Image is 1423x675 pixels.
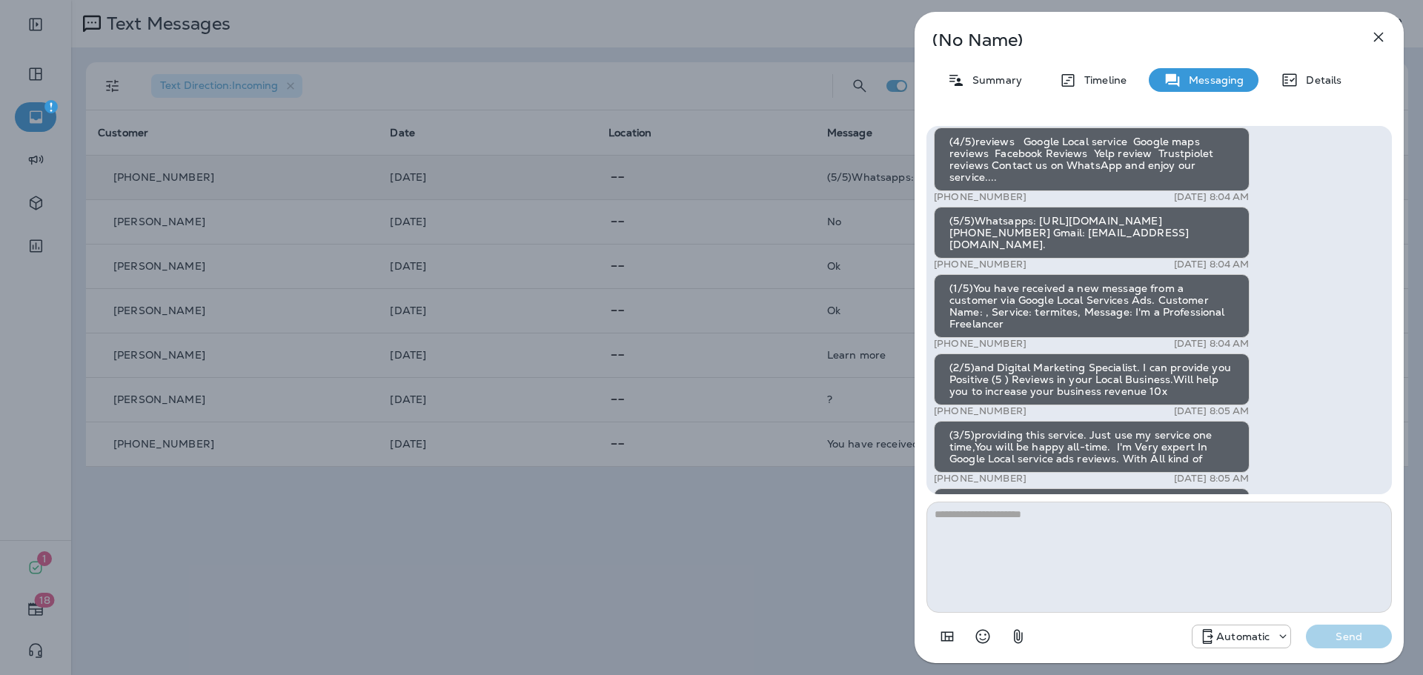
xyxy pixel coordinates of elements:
p: [DATE] 8:04 AM [1174,259,1250,270]
p: Summary [965,74,1022,86]
div: (4/5)reviews Google Local service Google maps reviews Facebook Reviews Yelp review Trustpiolet re... [934,488,1250,552]
p: [PHONE_NUMBER] [934,191,1026,203]
p: [PHONE_NUMBER] [934,259,1026,270]
p: (No Name) [932,34,1337,46]
p: [PHONE_NUMBER] [934,473,1026,485]
p: [DATE] 8:04 AM [1174,338,1250,350]
button: Add in a premade template [932,622,962,651]
div: (2/5)and Digital Marketing Specialist. I can provide you Positive (5 ) Reviews in your Local Busi... [934,353,1250,405]
p: Messaging [1181,74,1244,86]
div: (4/5)reviews Google Local service Google maps reviews Facebook Reviews Yelp review Trustpiolet re... [934,127,1250,191]
div: (1/5)You have received a new message from a customer via Google Local Services Ads. Customer Name... [934,274,1250,338]
div: (3/5)providing this service. Just use my service one time,You will be happy all-time. I'm Very ex... [934,421,1250,473]
p: [DATE] 8:05 AM [1174,473,1250,485]
div: (5/5)Whatsapps: [URL][DOMAIN_NAME][PHONE_NUMBER] Gmail: [EMAIL_ADDRESS][DOMAIN_NAME]. [934,207,1250,259]
p: Details [1298,74,1341,86]
p: [PHONE_NUMBER] [934,405,1026,417]
button: Select an emoji [968,622,998,651]
p: [DATE] 8:04 AM [1174,191,1250,203]
p: Timeline [1077,74,1127,86]
p: Automatic [1216,631,1270,642]
p: [DATE] 8:05 AM [1174,405,1250,417]
p: [PHONE_NUMBER] [934,338,1026,350]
